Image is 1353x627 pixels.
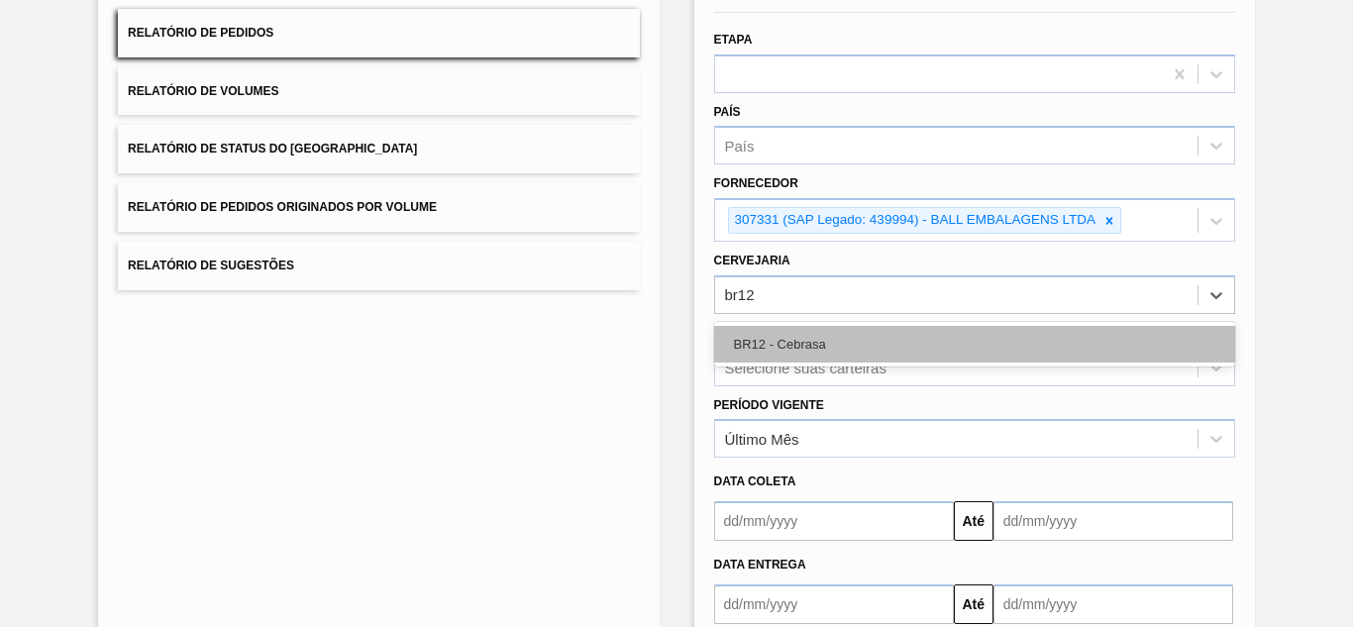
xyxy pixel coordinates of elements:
[993,584,1233,624] input: dd/mm/yyyy
[714,33,753,47] label: Etapa
[725,431,799,448] div: Último Mês
[118,67,639,116] button: Relatório de Volumes
[714,584,954,624] input: dd/mm/yyyy
[714,326,1235,363] div: BR12 - Cebrasa
[729,208,1098,233] div: 307331 (SAP Legado: 439994) - BALL EMBALAGENS LTDA
[714,474,796,488] span: Data coleta
[714,558,806,572] span: Data Entrega
[954,501,993,541] button: Até
[118,125,639,173] button: Relatório de Status do [GEOGRAPHIC_DATA]
[118,242,639,290] button: Relatório de Sugestões
[128,200,437,214] span: Relatório de Pedidos Originados por Volume
[128,142,417,156] span: Relatório de Status do [GEOGRAPHIC_DATA]
[714,254,790,267] label: Cervejaria
[118,183,639,232] button: Relatório de Pedidos Originados por Volume
[993,501,1233,541] input: dd/mm/yyyy
[714,176,798,190] label: Fornecedor
[118,9,639,57] button: Relatório de Pedidos
[954,584,993,624] button: Até
[725,359,886,375] div: Selecione suas carteiras
[128,84,278,98] span: Relatório de Volumes
[128,26,273,40] span: Relatório de Pedidos
[725,138,755,155] div: País
[714,398,824,412] label: Período Vigente
[714,501,954,541] input: dd/mm/yyyy
[128,259,294,272] span: Relatório de Sugestões
[714,105,741,119] label: País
